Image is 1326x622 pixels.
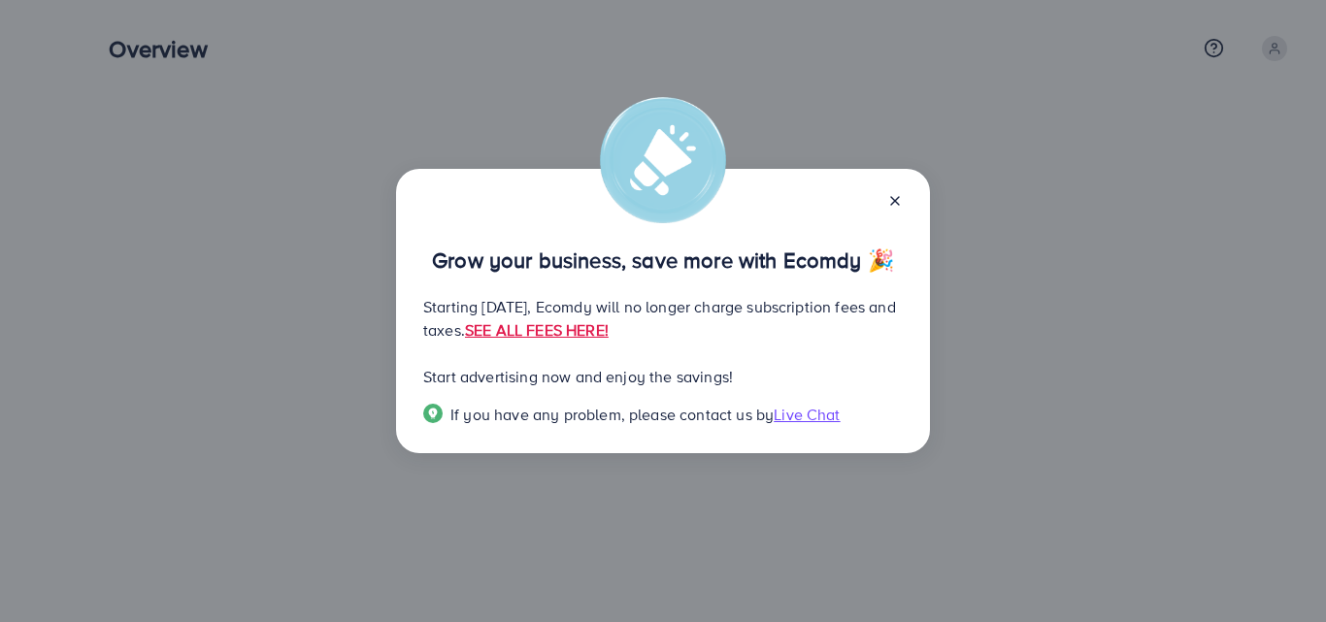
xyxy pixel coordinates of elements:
[423,404,443,423] img: Popup guide
[423,248,903,272] p: Grow your business, save more with Ecomdy 🎉
[774,404,840,425] span: Live Chat
[423,295,903,342] p: Starting [DATE], Ecomdy will no longer charge subscription fees and taxes.
[600,97,726,223] img: alert
[450,404,774,425] span: If you have any problem, please contact us by
[465,319,609,341] a: SEE ALL FEES HERE!
[423,365,903,388] p: Start advertising now and enjoy the savings!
